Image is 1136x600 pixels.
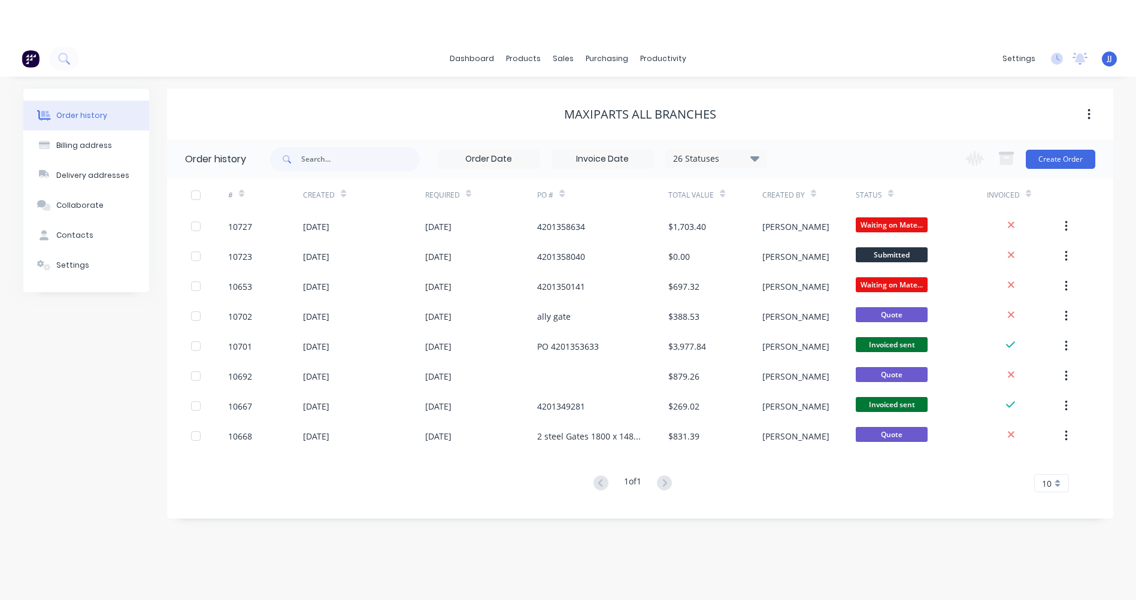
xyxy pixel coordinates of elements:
[23,220,149,250] button: Contacts
[668,430,699,443] div: $831.39
[856,397,928,412] span: Invoiced sent
[668,340,706,353] div: $3,977.84
[425,190,460,201] div: Required
[856,277,928,292] span: Waiting on Mate...
[425,400,452,413] div: [DATE]
[228,430,252,443] div: 10668
[537,250,585,263] div: 4201358040
[500,50,547,68] div: products
[762,430,829,443] div: [PERSON_NAME]
[228,370,252,383] div: 10692
[228,178,303,211] div: #
[856,337,928,352] span: Invoiced sent
[856,427,928,442] span: Quote
[23,101,149,131] button: Order history
[762,340,829,353] div: [PERSON_NAME]
[425,220,452,233] div: [DATE]
[762,250,829,263] div: [PERSON_NAME]
[856,178,987,211] div: Status
[23,160,149,190] button: Delivery addresses
[23,190,149,220] button: Collaborate
[856,307,928,322] span: Quote
[23,131,149,160] button: Billing address
[22,50,40,68] img: Factory
[303,178,425,211] div: Created
[537,220,585,233] div: 4201358634
[762,370,829,383] div: [PERSON_NAME]
[228,340,252,353] div: 10701
[56,200,104,211] div: Collaborate
[303,280,329,293] div: [DATE]
[1107,53,1112,64] span: JJ
[762,178,856,211] div: Created By
[537,430,644,443] div: 2 steel Gates 1800 x 1480 spade centre
[668,370,699,383] div: $879.26
[425,250,452,263] div: [DATE]
[537,280,585,293] div: 4201350141
[666,152,767,165] div: 26 Statuses
[56,140,112,151] div: Billing address
[23,250,149,280] button: Settings
[185,152,246,166] div: Order history
[762,190,805,201] div: Created By
[425,178,538,211] div: Required
[987,190,1020,201] div: Invoiced
[634,50,692,68] div: productivity
[537,310,571,323] div: ally gate
[624,475,641,492] div: 1 of 1
[438,150,539,168] input: Order Date
[425,310,452,323] div: [DATE]
[303,430,329,443] div: [DATE]
[762,310,829,323] div: [PERSON_NAME]
[564,107,716,122] div: Maxiparts All BRANCHES
[56,110,107,121] div: Order history
[228,250,252,263] div: 10723
[425,280,452,293] div: [DATE]
[668,280,699,293] div: $697.32
[56,260,89,271] div: Settings
[301,147,420,171] input: Search...
[668,190,714,201] div: Total Value
[56,170,129,181] div: Delivery addresses
[762,220,829,233] div: [PERSON_NAME]
[668,400,699,413] div: $269.02
[1095,559,1124,588] iframe: Intercom live chat
[228,310,252,323] div: 10702
[425,370,452,383] div: [DATE]
[537,400,585,413] div: 4201349281
[762,280,829,293] div: [PERSON_NAME]
[303,340,329,353] div: [DATE]
[537,178,668,211] div: PO #
[303,250,329,263] div: [DATE]
[228,220,252,233] div: 10727
[856,190,882,201] div: Status
[856,367,928,382] span: Quote
[547,50,580,68] div: sales
[303,220,329,233] div: [DATE]
[762,400,829,413] div: [PERSON_NAME]
[425,340,452,353] div: [DATE]
[856,247,928,262] span: Submitted
[1026,150,1095,169] button: Create Order
[856,217,928,232] span: Waiting on Mate...
[552,150,653,168] input: Invoice Date
[303,310,329,323] div: [DATE]
[303,400,329,413] div: [DATE]
[537,190,553,201] div: PO #
[1042,477,1052,490] span: 10
[580,50,634,68] div: purchasing
[303,370,329,383] div: [DATE]
[996,50,1041,68] div: settings
[303,190,335,201] div: Created
[56,230,93,241] div: Contacts
[668,178,762,211] div: Total Value
[425,430,452,443] div: [DATE]
[537,340,599,353] div: PO 4201353633
[228,190,233,201] div: #
[668,250,690,263] div: $0.00
[444,50,500,68] a: dashboard
[668,310,699,323] div: $388.53
[987,178,1062,211] div: Invoiced
[228,400,252,413] div: 10667
[668,220,706,233] div: $1,703.40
